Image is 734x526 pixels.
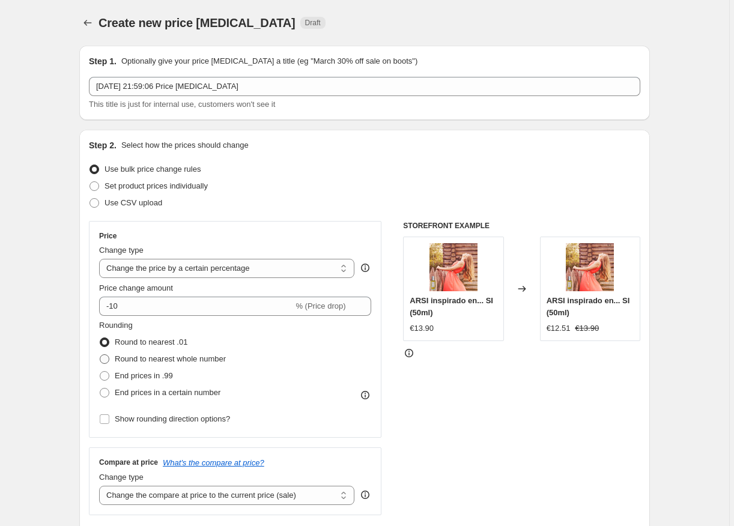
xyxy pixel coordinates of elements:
[79,14,96,31] button: Price change jobs
[105,198,162,207] span: Use CSV upload
[99,231,117,241] h3: Price
[566,243,614,291] img: arsi1_80x.jpg
[99,246,144,255] span: Change type
[99,458,158,467] h3: Compare at price
[410,322,434,334] div: €13.90
[115,371,173,380] span: End prices in .99
[115,414,230,423] span: Show rounding direction options?
[403,221,640,231] h6: STOREFRONT EXAMPLE
[547,322,571,334] div: €12.51
[296,301,345,310] span: % (Price drop)
[99,321,133,330] span: Rounding
[575,322,599,334] strike: €13.90
[305,18,321,28] span: Draft
[99,473,144,482] span: Change type
[115,354,226,363] span: Round to nearest whole number
[163,458,264,467] button: What's the compare at price?
[115,337,187,346] span: Round to nearest .01
[99,297,293,316] input: -15
[99,283,173,292] span: Price change amount
[547,296,630,317] span: ARSI inspirado en... SI (50ml)
[115,388,220,397] span: End prices in a certain number
[359,489,371,501] div: help
[89,100,275,109] span: This title is just for internal use, customers won't see it
[105,165,201,174] span: Use bulk price change rules
[410,296,493,317] span: ARSI inspirado en... SI (50ml)
[99,16,296,29] span: Create new price [MEDICAL_DATA]
[121,55,417,67] p: Optionally give your price [MEDICAL_DATA] a title (eg "March 30% off sale on boots")
[105,181,208,190] span: Set product prices individually
[429,243,478,291] img: arsi1_80x.jpg
[89,77,640,96] input: 30% off holiday sale
[89,139,117,151] h2: Step 2.
[359,262,371,274] div: help
[89,55,117,67] h2: Step 1.
[121,139,249,151] p: Select how the prices should change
